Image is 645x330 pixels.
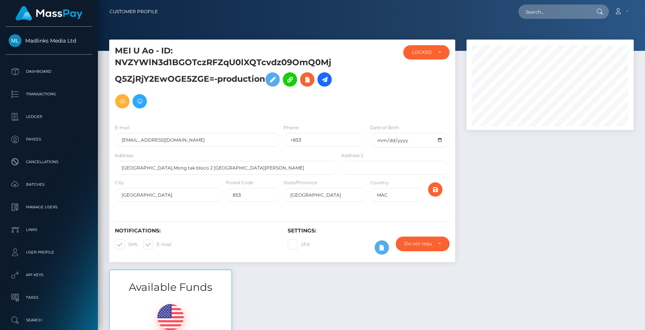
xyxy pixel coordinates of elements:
p: Dashboard [9,66,89,77]
a: Customer Profile [110,4,158,20]
a: Ledger [6,107,92,126]
label: Date of Birth [370,124,399,131]
label: Address 2 [341,152,363,159]
p: Cancellations [9,156,89,168]
label: Address [115,152,133,159]
p: Links [9,224,89,235]
input: Search... [518,5,589,19]
div: LOCKED [412,49,432,55]
div: Do not require [404,241,432,247]
a: API Keys [6,266,92,284]
p: Ledger [9,111,89,122]
label: SMS [115,240,137,249]
p: Taxes [9,292,89,303]
a: Dashboard [6,62,92,81]
p: Payees [9,134,89,145]
h3: Available Funds [110,280,232,295]
label: Phone [284,124,299,131]
h6: Settings: [288,228,449,234]
p: Manage Users [9,202,89,213]
label: E-mail [143,240,171,249]
label: State/Province [284,179,317,186]
label: City [115,179,124,186]
button: Do not require [396,237,449,251]
a: Initiate Payout [317,72,332,87]
img: Madlinks Media Ltd [9,34,21,47]
a: Payees [6,130,92,149]
p: Search [9,315,89,326]
a: User Profile [6,243,92,262]
p: API Keys [9,269,89,281]
a: Cancellations [6,153,92,171]
span: Madlinks Media Ltd [6,37,92,44]
button: LOCKED [403,45,450,60]
a: Manage Users [6,198,92,217]
label: E-mail [115,124,130,131]
a: Taxes [6,288,92,307]
a: Batches [6,175,92,194]
a: Search [6,311,92,330]
h6: Notifications: [115,228,276,234]
label: Postal Code [226,179,253,186]
p: Transactions [9,89,89,100]
a: Links [6,220,92,239]
label: Country [370,179,389,186]
h5: MEI U Ao - ID: NVZYWlN3d1BGOTczRFZqU0lXQTcvdz09OmQ0MjQ5ZjRjY2EwOGE5ZGE=-production [115,45,334,112]
label: 2FA [288,240,310,249]
p: Batches [9,179,89,190]
p: User Profile [9,247,89,258]
img: MassPay Logo [15,6,82,21]
a: Transactions [6,85,92,104]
